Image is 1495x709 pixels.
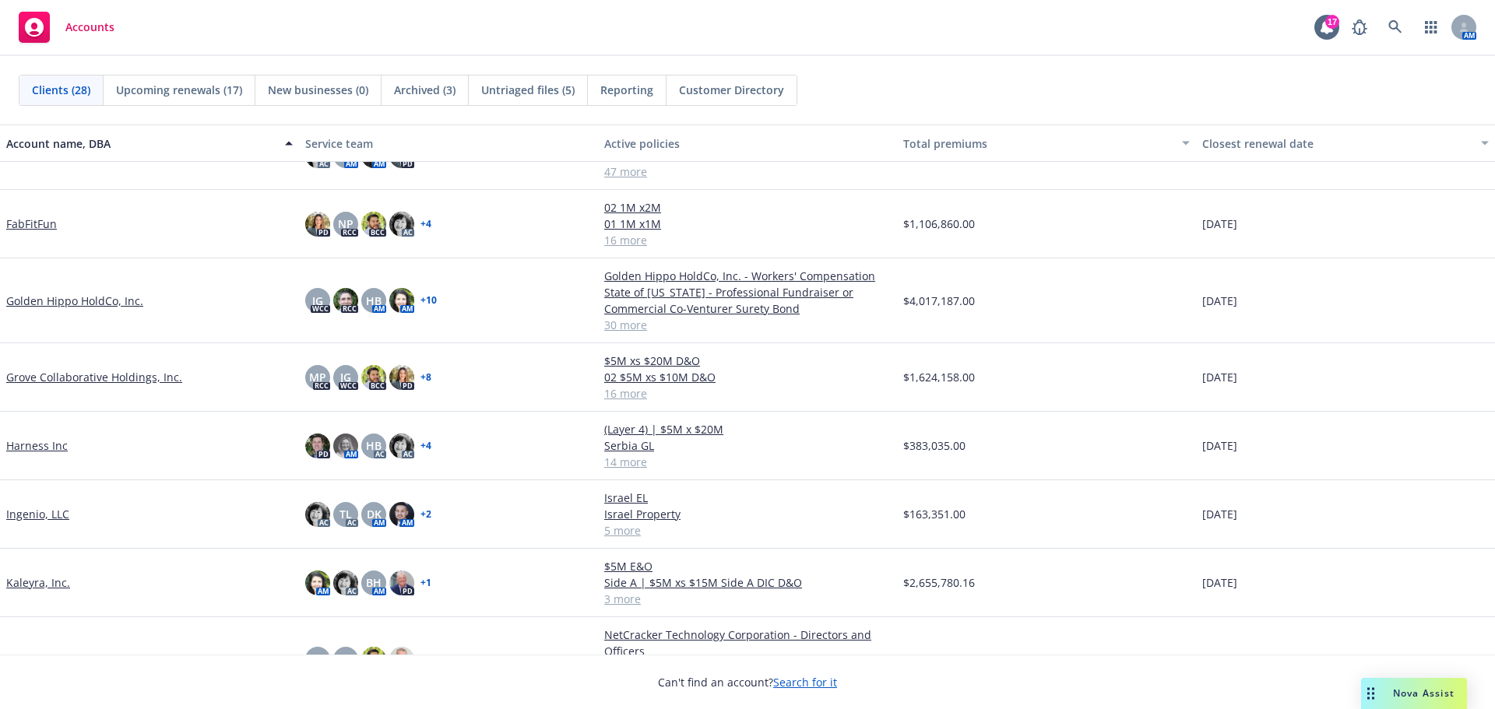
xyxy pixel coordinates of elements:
img: photo [389,502,414,527]
a: 16 more [604,385,891,402]
div: 17 [1325,15,1339,29]
div: Active policies [604,135,891,152]
span: MP [309,369,326,385]
button: Service team [299,125,598,162]
button: Closest renewal date [1196,125,1495,162]
a: Golden Hippo HoldCo, Inc. [6,293,143,309]
span: [DATE] [1202,506,1237,522]
a: State of [US_STATE] - Professional Fundraiser or Commercial Co-Venturer Surety Bond [604,284,891,317]
a: Search for it [773,675,837,690]
img: photo [305,433,330,458]
a: NetCracker Technology Corporation - Directors and Officers [604,627,891,659]
button: Total premiums [897,125,1196,162]
a: Ingenio, LLC [6,506,69,522]
img: photo [389,570,414,595]
span: NP [310,651,325,668]
span: [DATE] [1202,437,1237,454]
a: 47 more [604,163,891,180]
a: 5 more [604,522,891,539]
img: photo [389,647,414,672]
a: Israel EL [604,490,891,506]
a: Accounts [12,5,121,49]
span: BH [366,574,382,591]
img: photo [333,433,358,458]
a: 3 more [604,591,891,607]
span: [DATE] [1202,651,1237,668]
a: Side A | $5M xs $15M Side A DIC D&O [604,574,891,591]
a: 30 more [604,317,891,333]
span: Can't find an account? [658,674,837,690]
div: Service team [305,135,592,152]
a: + 10 [420,296,437,305]
span: DK [367,506,382,522]
a: Golden Hippo HoldCo, Inc. - Workers' Compensation [604,268,891,284]
a: + 1 [420,578,431,588]
span: [DATE] [1202,216,1237,232]
button: Active policies [598,125,897,162]
img: photo [305,502,330,527]
span: [DATE] [1202,574,1237,591]
span: NP [338,216,354,232]
span: Archived (3) [394,82,456,98]
span: Reporting [600,82,653,98]
span: Untriaged files (5) [481,82,575,98]
a: + 2 [420,510,431,519]
a: FabFitFun [6,216,57,232]
span: $1,624,158.00 [903,369,975,385]
a: (Layer 4) | $5M x $20M [604,421,891,437]
a: $5M E&O [604,558,891,574]
span: Accounts [65,21,114,33]
a: Kaleyra, Inc. [6,574,70,591]
a: 01 1M x1M [604,216,891,232]
img: photo [361,647,386,672]
span: Clients (28) [32,82,90,98]
span: $163,351.00 [903,506,966,522]
img: photo [389,212,414,237]
span: NA [338,651,354,668]
a: 14 more [604,454,891,470]
img: photo [361,212,386,237]
span: $1,354,105.64 [903,651,975,668]
div: Drag to move [1361,678,1381,709]
img: photo [389,365,414,390]
span: [DATE] [1202,369,1237,385]
span: [DATE] [1202,293,1237,309]
a: Harness Inc [6,437,68,454]
a: Search [1380,12,1411,43]
a: + 4 [420,219,431,229]
img: photo [389,288,414,313]
a: 16 more [604,232,891,248]
img: photo [361,365,386,390]
span: TL [339,506,352,522]
span: $2,655,780.16 [903,574,975,591]
a: NetCracker Technology Corporation [6,651,192,668]
a: 02 1M x2M [604,199,891,216]
span: $383,035.00 [903,437,966,454]
span: $4,017,187.00 [903,293,975,309]
a: + 8 [420,373,431,382]
span: JG [340,369,351,385]
a: Serbia GL [604,437,891,454]
span: JG [312,293,323,309]
span: Nova Assist [1393,686,1455,700]
span: $1,106,860.00 [903,216,975,232]
img: photo [333,288,358,313]
span: Upcoming renewals (17) [116,82,242,98]
a: Report a Bug [1344,12,1375,43]
a: $5M xs $20M D&O [604,353,891,369]
img: photo [305,212,330,237]
div: Total premiums [903,135,1173,152]
a: Switch app [1416,12,1447,43]
a: Grove Collaborative Holdings, Inc. [6,369,182,385]
div: Account name, DBA [6,135,276,152]
a: Israel Property [604,506,891,522]
img: photo [389,433,414,458]
a: + 4 [420,441,431,451]
span: HB [366,437,382,454]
